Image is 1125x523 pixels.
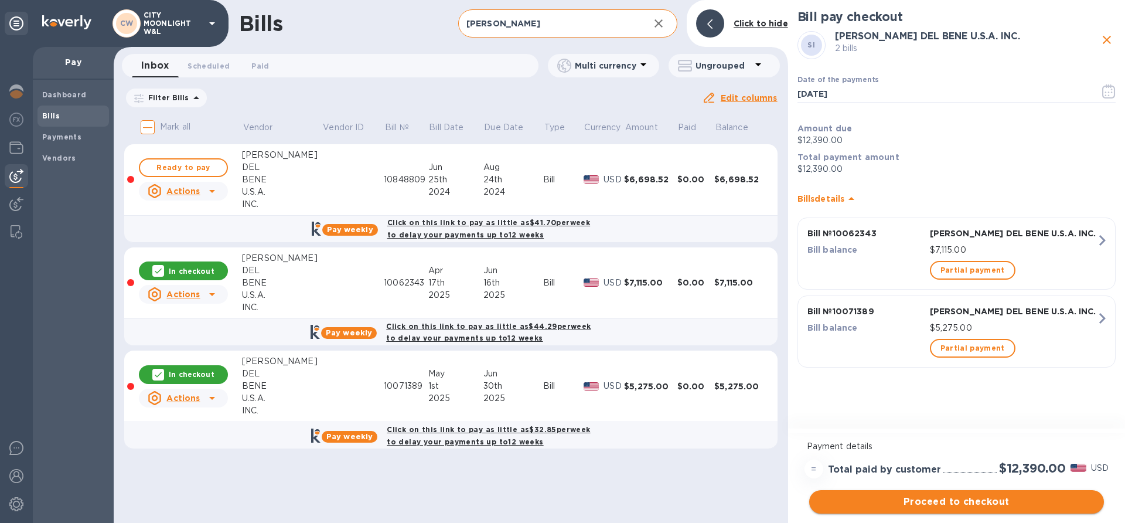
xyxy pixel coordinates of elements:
[543,277,584,289] div: Bill
[797,124,853,133] b: Amount due
[721,93,778,103] u: Edit columns
[483,174,543,186] div: 24th
[242,277,322,289] div: BENE
[242,198,322,210] div: INC.
[828,464,941,476] h3: Total paid by customer
[696,60,751,72] p: Ungrouped
[42,90,87,99] b: Dashboard
[139,158,228,177] button: Ready to pay
[242,380,322,392] div: BENE
[144,93,189,103] p: Filter Bills
[385,121,409,134] p: Bill №
[428,186,483,198] div: 2024
[166,186,200,196] u: Actions
[584,279,599,287] img: USD
[807,244,925,256] p: Bill balance
[42,133,81,141] b: Payments
[734,19,788,28] b: Click to hide
[1091,462,1109,474] p: USD
[835,42,1098,55] p: 2 bills
[387,218,590,239] b: Click on this link to pay as little as $41.70 per week to delay your payments up to 12 weeks
[584,175,599,184] img: USD
[930,261,1015,280] button: Partial payment
[678,121,711,134] span: Paid
[242,186,322,198] div: U.S.A.
[243,121,273,134] p: Vendor
[714,174,768,185] div: $6,698.52
[428,392,483,405] div: 2025
[242,301,322,314] div: INC.
[797,9,1116,24] h2: Bill pay checkout
[543,174,584,186] div: Bill
[42,15,91,29] img: Logo
[384,277,428,289] div: 10062343
[323,121,379,134] span: Vendor ID
[169,369,214,379] p: In checkout
[42,154,76,162] b: Vendors
[42,56,104,68] p: Pay
[797,152,899,162] b: Total payment amount
[715,121,748,134] p: Balance
[251,60,269,72] span: Paid
[624,277,677,288] div: $7,115.00
[625,121,658,134] p: Amount
[797,163,1116,175] p: $12,390.00
[625,121,673,134] span: Amount
[1071,464,1086,472] img: USD
[242,405,322,417] div: INC.
[141,57,169,74] span: Inbox
[678,121,696,134] p: Paid
[484,121,538,134] span: Due Date
[807,322,925,334] p: Bill balance
[323,121,364,134] p: Vendor ID
[166,290,200,299] u: Actions
[624,174,677,185] div: $6,698.52
[242,149,322,161] div: [PERSON_NAME]
[543,380,584,392] div: Bill
[326,328,372,337] b: Pay weekly
[9,113,23,127] img: Foreign exchange
[327,225,373,234] b: Pay weekly
[835,30,1020,42] b: [PERSON_NAME] DEL BENE U.S.A. INC.
[243,121,288,134] span: Vendor
[584,121,621,134] p: Currency
[42,111,60,120] b: Bills
[807,40,815,49] b: SI
[428,264,483,277] div: Apr
[428,368,483,380] div: May
[677,381,715,392] div: $0.00
[797,194,845,203] b: Bill s details
[483,368,543,380] div: Jun
[797,180,1116,218] div: Billsdetails
[797,296,1116,368] button: Bill №10071389[PERSON_NAME] DEL BENE U.S.A. INC.Bill balance$5,275.00Partial payment
[807,440,1106,453] p: Payment details
[384,174,428,186] div: 10848809
[483,380,543,392] div: 30th
[429,121,463,134] p: Bill Date
[604,380,624,392] p: USD
[797,134,1116,147] p: $12,390.00
[807,227,925,239] p: Bill № 10062343
[242,174,322,186] div: BENE
[149,161,217,175] span: Ready to pay
[326,432,373,441] b: Pay weekly
[999,461,1066,476] h2: $12,390.00
[242,368,322,380] div: DEL
[120,19,134,28] b: CW
[624,381,677,392] div: $5,275.00
[807,305,925,317] p: Bill № 10071389
[428,380,483,392] div: 1st
[169,266,214,276] p: In checkout
[483,277,543,289] div: 16th
[160,121,190,133] p: Mark all
[242,161,322,174] div: DEL
[387,425,590,446] b: Click on this link to pay as little as $32.85 per week to delay your payments up to 12 weeks
[144,11,202,36] p: CITY MOONLIGHT W&L
[804,460,823,478] div: =
[714,277,768,288] div: $7,115.00
[384,380,428,392] div: 10071389
[797,218,1116,290] button: Bill №10062343[PERSON_NAME] DEL BENE U.S.A. INC.Bill balance$7,115.00Partial payment
[544,121,565,134] p: Type
[584,382,599,390] img: USD
[797,77,878,84] label: Date of the payments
